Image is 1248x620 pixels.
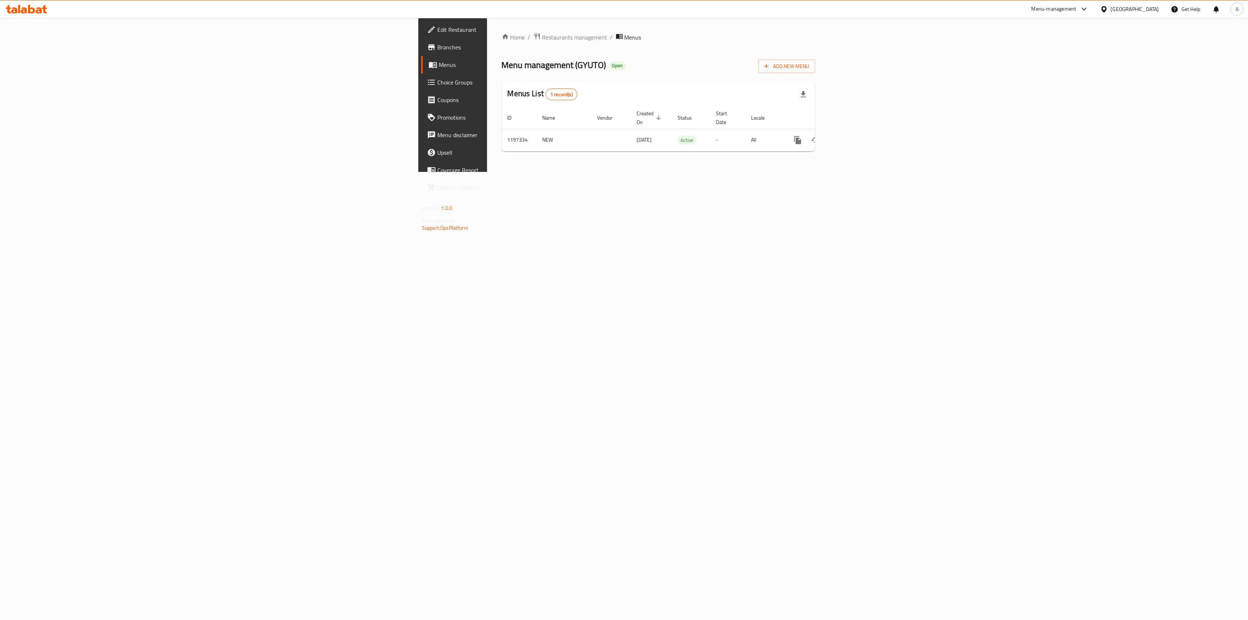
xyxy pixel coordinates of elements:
[502,107,865,151] table: enhanced table
[758,60,815,73] button: Add New Menu
[437,43,621,52] span: Branches
[597,113,622,122] span: Vendor
[751,113,774,122] span: Locale
[421,109,627,126] a: Promotions
[508,88,577,100] h2: Menus List
[437,95,621,104] span: Coupons
[678,136,697,144] span: Active
[1236,5,1238,13] span: A
[546,91,577,98] span: 1 record(s)
[421,38,627,56] a: Branches
[637,135,652,144] span: [DATE]
[421,161,627,179] a: Coverage Report
[437,78,621,87] span: Choice Groups
[437,166,621,174] span: Coverage Report
[764,62,809,71] span: Add New Menu
[437,148,621,157] span: Upsell
[543,113,565,122] span: Name
[783,107,865,129] th: Actions
[439,60,621,69] span: Menus
[1111,5,1159,13] div: [GEOGRAPHIC_DATA]
[421,21,627,38] a: Edit Restaurant
[678,113,702,122] span: Status
[421,179,627,196] a: Grocery Checklist
[546,89,577,100] div: Total records count
[807,131,824,149] button: Change Status
[437,183,621,192] span: Grocery Checklist
[710,129,746,151] td: -
[421,144,627,161] a: Upsell
[421,56,627,74] a: Menus
[637,109,663,127] span: Created On
[508,113,521,122] span: ID
[795,86,812,103] div: Export file
[789,131,807,149] button: more
[1032,5,1077,14] div: Menu-management
[422,216,456,225] span: Get support on:
[716,109,737,127] span: Start Date
[421,74,627,91] a: Choice Groups
[625,33,641,42] span: Menus
[421,126,627,144] a: Menu disclaimer
[441,203,452,213] span: 1.0.0
[437,113,621,122] span: Promotions
[422,223,468,233] a: Support.OpsPlatform
[437,25,621,34] span: Edit Restaurant
[502,33,815,42] nav: breadcrumb
[421,91,627,109] a: Coupons
[437,131,621,139] span: Menu disclaimer
[422,203,440,213] span: Version:
[746,129,783,151] td: All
